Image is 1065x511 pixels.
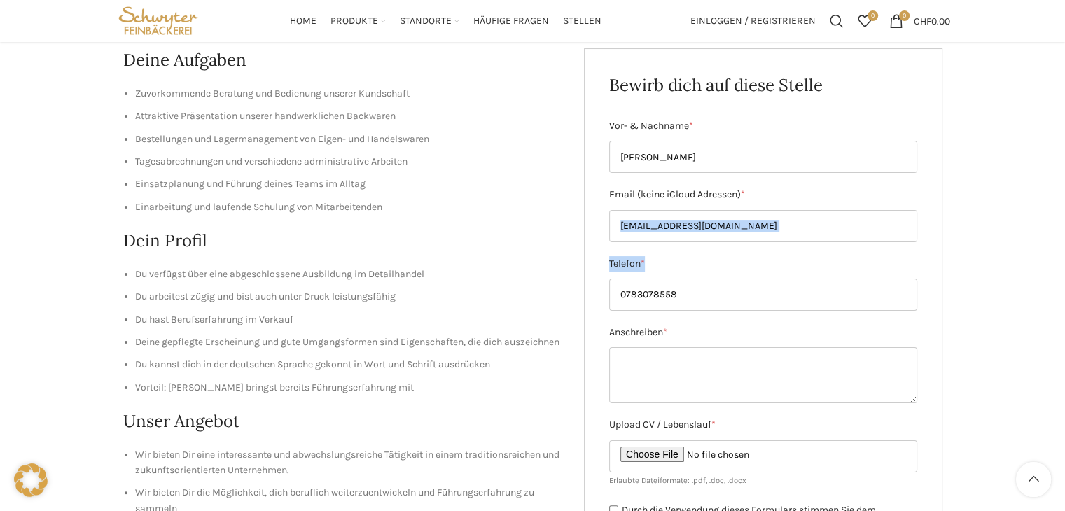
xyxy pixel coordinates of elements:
a: 0 [851,7,879,35]
span: Produkte [330,15,378,28]
span: 0 [899,10,910,21]
span: Häufige Fragen [473,15,549,28]
li: Tagesabrechnungen und verschiedene administrative Arbeiten [135,154,564,169]
a: Einloggen / Registrieren [683,7,823,35]
li: Vorteil: [PERSON_NAME] bringst bereits Führungserfahrung mit [135,380,564,395]
div: Meine Wunschliste [851,7,879,35]
li: Einsatzplanung und Führung deines Teams im Alltag [135,176,564,192]
h2: Unser Angebot [123,409,564,433]
a: Standorte [400,7,459,35]
span: CHF [914,15,931,27]
li: Du hast Berufserfahrung im Verkauf [135,312,564,328]
label: Upload CV / Lebenslauf [609,417,917,433]
a: Home [290,7,316,35]
li: Du verfügst über eine abgeschlossene Ausbildung im Detailhandel [135,267,564,282]
bdi: 0.00 [914,15,950,27]
span: 0 [868,10,878,21]
a: Produkte [330,7,386,35]
li: Zuvorkommende Beratung und Bedienung unserer Kundschaft [135,86,564,101]
h2: Deine Aufgaben [123,48,564,72]
a: Häufige Fragen [473,7,549,35]
div: Main navigation [208,7,683,35]
li: Bestellungen und Lagermanagement von Eigen- und Handelswaren [135,132,564,147]
span: Home [290,15,316,28]
h2: Dein Profil [123,229,564,253]
a: Suchen [823,7,851,35]
a: Site logo [116,14,202,26]
label: Vor- & Nachname [609,118,917,134]
span: Standorte [400,15,452,28]
label: Anschreiben [609,325,917,340]
li: Deine gepflegte Erscheinung und gute Umgangsformen sind Eigenschaften, die dich auszeichnen [135,335,564,350]
li: Du kannst dich in der deutschen Sprache gekonnt in Wort und Schrift ausdrücken [135,357,564,372]
li: Du arbeitest zügig und bist auch unter Druck leistungsfähig [135,289,564,304]
span: Einloggen / Registrieren [690,16,816,26]
h2: Bewirb dich auf diese Stelle [609,73,917,97]
span: Stellen [563,15,601,28]
li: Einarbeitung und laufende Schulung von Mitarbeitenden [135,199,564,215]
a: Scroll to top button [1016,462,1051,497]
label: Email (keine iCloud Adressen) [609,187,917,202]
li: Wir bieten Dir eine interessante und abwechslungsreiche Tätigkeit in einem traditionsreichen und ... [135,447,564,479]
a: 0 CHF0.00 [882,7,957,35]
a: Stellen [563,7,601,35]
small: Erlaubte Dateiformate: .pdf, .doc, .docx [609,476,746,485]
li: Attraktive Präsentation unserer handwerklichen Backwaren [135,108,564,124]
label: Telefon [609,256,917,272]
